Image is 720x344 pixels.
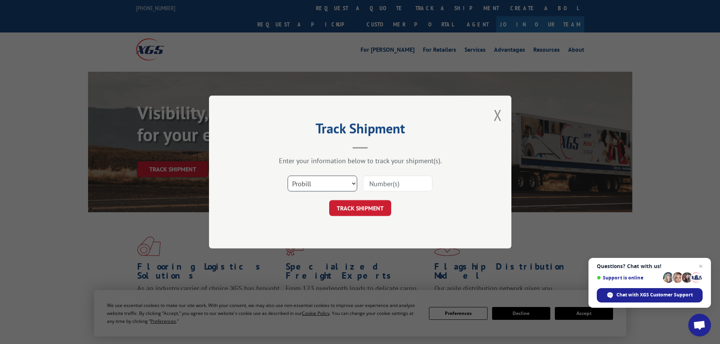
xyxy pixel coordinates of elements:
[688,314,711,336] div: Open chat
[616,292,693,298] span: Chat with XGS Customer Support
[696,262,705,271] span: Close chat
[597,275,660,281] span: Support is online
[494,105,502,125] button: Close modal
[363,176,432,191] input: Number(s)
[329,200,391,216] button: TRACK SHIPMENT
[597,288,703,302] div: Chat with XGS Customer Support
[597,263,703,269] span: Questions? Chat with us!
[247,156,474,165] div: Enter your information below to track your shipment(s).
[247,123,474,137] h2: Track Shipment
